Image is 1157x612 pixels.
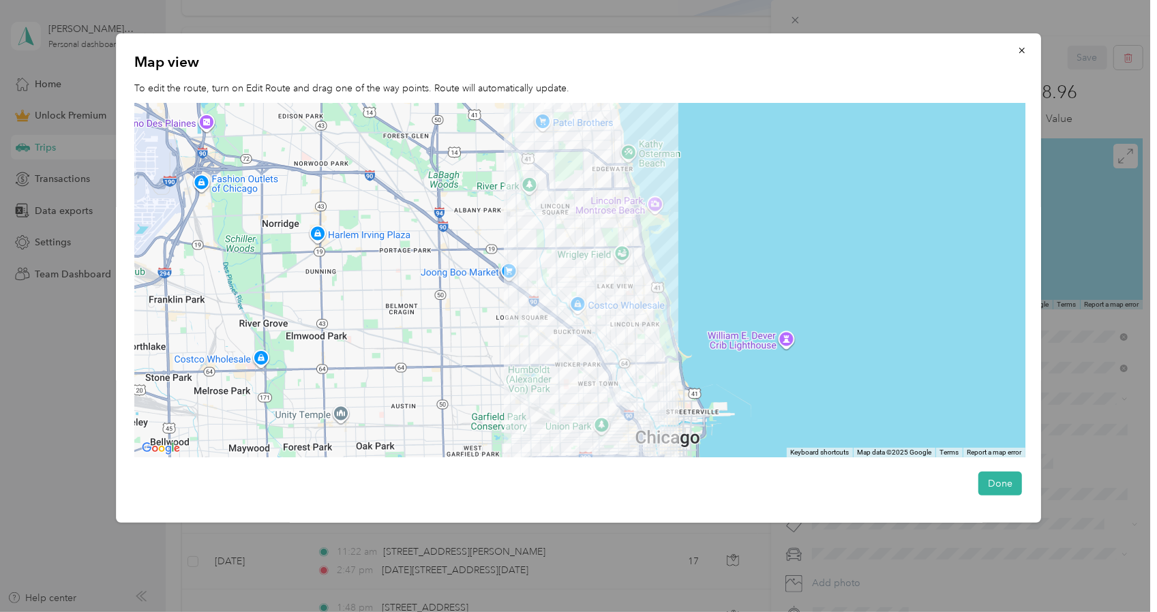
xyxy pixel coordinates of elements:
[135,52,1023,72] p: Map view
[967,448,1021,456] a: Report a map error
[138,440,183,457] img: Google
[857,448,931,456] span: Map data ©2025 Google
[1081,536,1157,612] iframe: Everlance-gr Chat Button Frame
[940,448,959,456] a: Terms (opens in new tab)
[138,440,183,457] a: Open this area in Google Maps (opens a new window)
[790,448,849,457] button: Keyboard shortcuts
[978,472,1022,495] button: Done
[135,81,1023,95] p: To edit the route, turn on Edit Route and drag one of the way points. Route will automatically up...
